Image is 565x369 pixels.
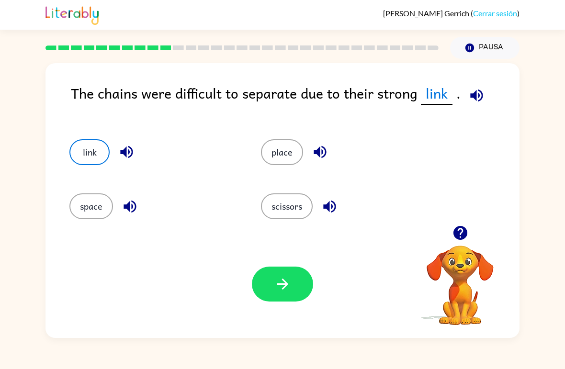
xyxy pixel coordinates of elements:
img: Literably [45,4,99,25]
div: The chains were difficult to separate due to their strong . [71,82,520,120]
div: ( ) [383,9,520,18]
a: Cerrar sesión [473,9,517,18]
button: Pausa [450,37,520,59]
span: link [421,82,452,105]
video: Tu navegador debe admitir la reproducción de archivos .mp4 para usar Literably. Intenta usar otro... [412,231,508,326]
button: space [69,193,113,219]
span: [PERSON_NAME] Gerrich [383,9,471,18]
button: link [69,139,110,165]
button: place [261,139,303,165]
button: scissors [261,193,313,219]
